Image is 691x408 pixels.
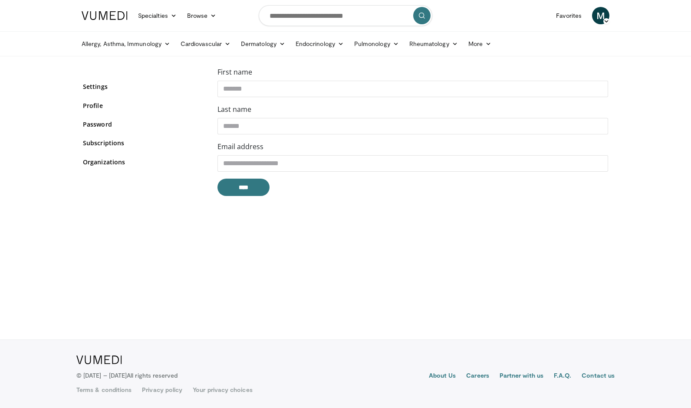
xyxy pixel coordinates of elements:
[76,356,122,364] img: VuMedi Logo
[133,7,182,24] a: Specialties
[554,371,571,382] a: F.A.Q.
[592,7,609,24] a: M
[175,35,236,52] a: Cardiovascular
[217,67,252,77] label: First name
[82,11,128,20] img: VuMedi Logo
[582,371,615,382] a: Contact us
[259,5,432,26] input: Search topics, interventions
[142,385,182,394] a: Privacy policy
[76,35,175,52] a: Allergy, Asthma, Immunology
[193,385,252,394] a: Your privacy choices
[349,35,404,52] a: Pulmonology
[76,371,178,380] p: © [DATE] – [DATE]
[83,138,204,147] a: Subscriptions
[551,7,587,24] a: Favorites
[127,372,178,379] span: All rights reserved
[236,35,290,52] a: Dermatology
[290,35,349,52] a: Endocrinology
[466,371,489,382] a: Careers
[404,35,463,52] a: Rheumatology
[83,82,204,91] a: Settings
[500,371,543,382] a: Partner with us
[83,101,204,110] a: Profile
[217,141,263,152] label: Email address
[463,35,497,52] a: More
[182,7,222,24] a: Browse
[429,371,456,382] a: About Us
[83,157,204,166] a: Organizations
[76,385,132,394] a: Terms & conditions
[217,104,251,114] label: Last name
[83,120,204,129] a: Password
